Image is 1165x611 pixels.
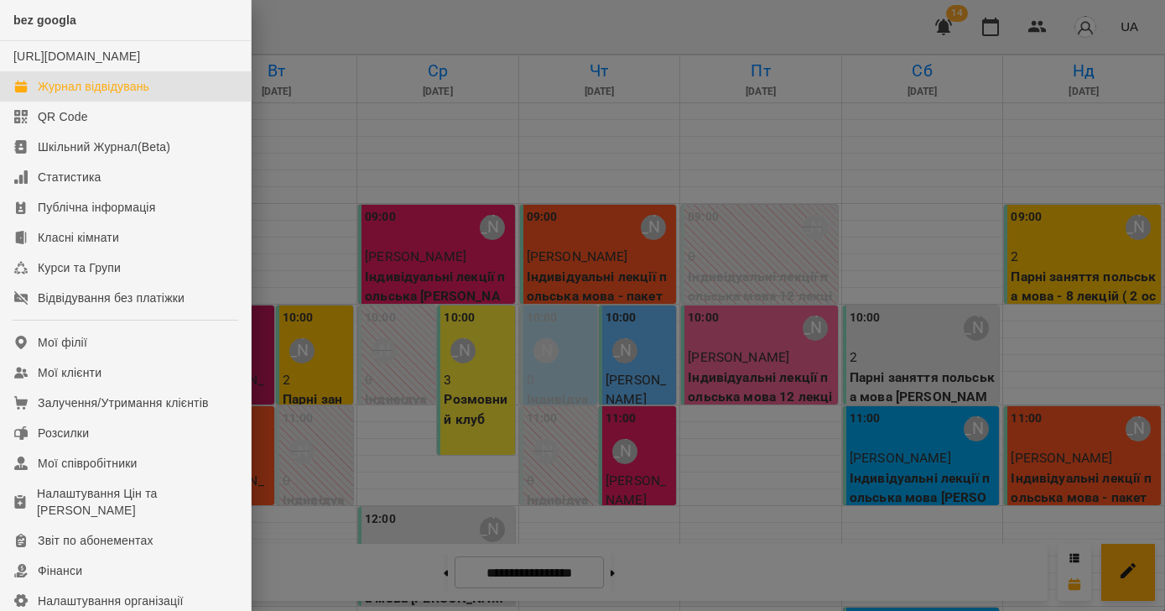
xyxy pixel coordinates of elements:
div: Мої співробітники [38,455,138,472]
div: Мої клієнти [38,364,101,381]
div: Відвідування без платіжки [38,290,185,306]
div: QR Code [38,108,88,125]
div: Курси та Групи [38,259,121,276]
div: Налаштування Цін та [PERSON_NAME] [37,485,237,519]
div: Шкільний Журнал(Beta) [38,138,170,155]
a: [URL][DOMAIN_NAME] [13,50,140,63]
div: Залучення/Утримання клієнтів [38,394,209,411]
div: Журнал відвідувань [38,78,149,95]
div: Класні кімнати [38,229,119,246]
div: Мої філії [38,334,87,351]
span: bez googla [13,13,76,27]
div: Розсилки [38,425,89,441]
div: Налаштування організації [38,593,184,609]
div: Фінанси [38,562,82,579]
div: Публічна інформація [38,199,155,216]
div: Статистика [38,169,101,185]
div: Звіт по абонементах [38,532,153,549]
